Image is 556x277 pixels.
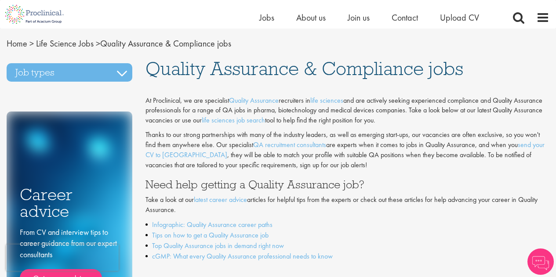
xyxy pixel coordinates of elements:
[259,12,274,23] a: Jobs
[36,38,94,49] a: breadcrumb link to Life Science Jobs
[145,179,549,190] h3: Need help getting a Quality Assurance job?
[7,63,132,82] h3: Job types
[145,195,549,215] p: Take a look at our articles for helpful tips from the experts or check out these articles for hel...
[7,38,231,49] span: Quality Assurance & Compliance jobs
[194,195,247,204] a: latest career advice
[20,186,119,220] h3: Career advice
[145,130,549,170] p: Thanks to our strong partnerships with many of the industry leaders, as well as emerging start-up...
[392,12,418,23] a: Contact
[7,38,27,49] a: breadcrumb link to Home
[145,140,545,159] a: send your CV to [GEOGRAPHIC_DATA]
[310,96,343,105] a: life sciences
[96,38,100,49] span: >
[152,241,284,250] a: Top Quality Assurance jobs in demand right now
[152,252,333,261] a: cGMP: What every Quality Assurance professional needs to know
[296,12,326,23] a: About us
[229,96,279,105] a: Quality Assurance
[152,230,269,240] a: Tips on how to get a Quality Assurance job
[527,248,554,275] img: Chatbot
[145,96,542,125] span: At Proclinical, we are specialist recruiters in and are actively seeking experienced compliance a...
[6,245,119,271] iframe: reCAPTCHA
[440,12,479,23] a: Upload CV
[29,38,34,49] span: >
[348,12,370,23] a: Join us
[202,115,265,125] a: life sciences job search
[253,140,326,149] a: QA recruitment consultants
[145,57,463,80] span: Quality Assurance & Compliance jobs
[152,220,273,229] a: Infographic: Quality Assurance career paths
